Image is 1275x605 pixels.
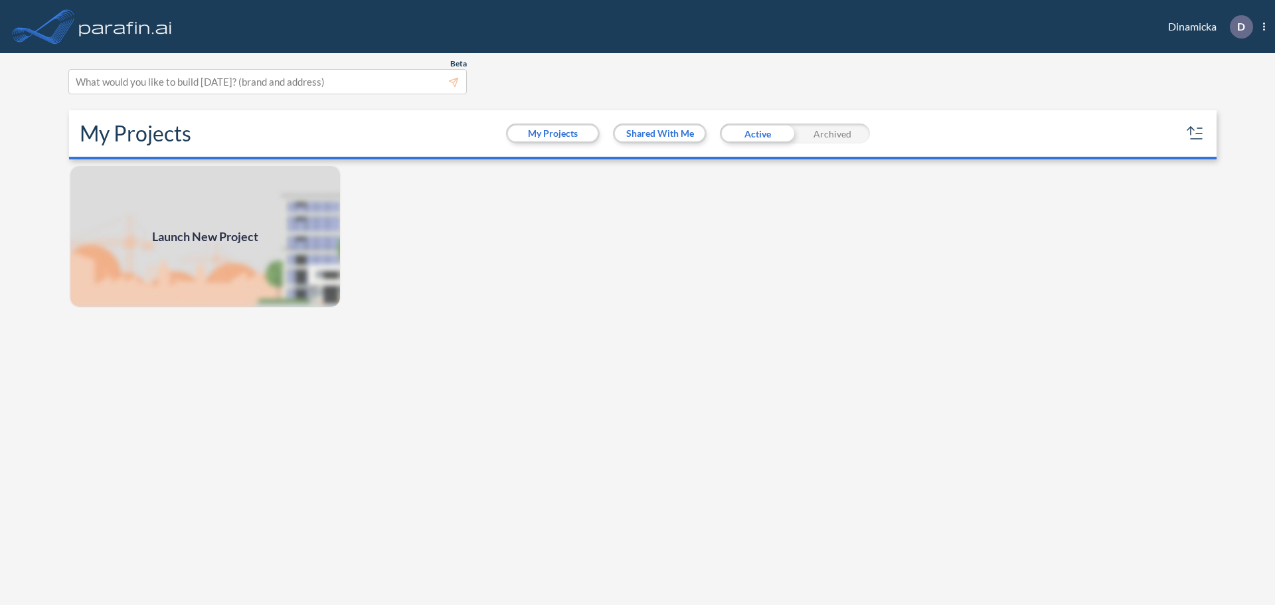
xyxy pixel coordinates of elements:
[80,121,191,146] h2: My Projects
[720,124,795,143] div: Active
[69,165,341,308] img: add
[152,228,258,246] span: Launch New Project
[76,13,175,40] img: logo
[69,165,341,308] a: Launch New Project
[450,58,467,69] span: Beta
[615,126,705,141] button: Shared With Me
[1237,21,1245,33] p: D
[1185,123,1206,144] button: sort
[795,124,870,143] div: Archived
[1148,15,1265,39] div: Dinamicka
[508,126,598,141] button: My Projects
